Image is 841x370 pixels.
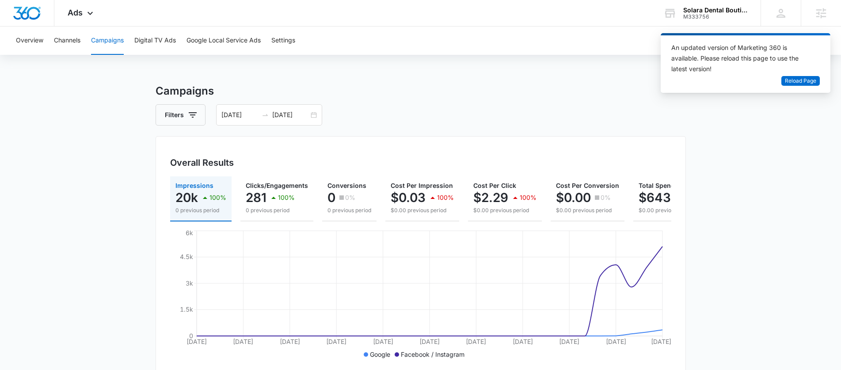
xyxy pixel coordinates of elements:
p: $643.12 [639,191,686,205]
button: Overview [16,27,43,55]
p: $0.00 previous period [391,206,454,214]
span: Ads [68,8,83,17]
p: 281 [246,191,266,205]
p: Facebook / Instagram [401,350,464,359]
tspan: [DATE] [651,338,671,345]
p: 100% [437,195,454,201]
p: 0 previous period [327,206,371,214]
tspan: 4.5k [180,253,193,260]
p: 100% [278,195,295,201]
span: Cost Per Conversion [556,182,619,189]
span: swap-right [262,111,269,118]
button: Google Local Service Ads [186,27,261,55]
tspan: 0 [189,332,193,339]
input: Start date [221,110,258,120]
tspan: [DATE] [466,338,486,345]
p: Google [370,350,390,359]
p: $0.00 [556,191,591,205]
tspan: [DATE] [605,338,626,345]
button: Filters [156,104,205,126]
tspan: [DATE] [373,338,393,345]
p: $0.00 previous period [556,206,619,214]
span: Cost Per Impression [391,182,453,189]
tspan: 3k [186,279,193,287]
tspan: [DATE] [559,338,579,345]
p: 0 previous period [175,206,226,214]
span: Clicks/Engagements [246,182,308,189]
p: 0 previous period [246,206,308,214]
p: $0.00 previous period [473,206,537,214]
div: account id [683,14,748,20]
tspan: 1.5k [180,305,193,313]
span: Conversions [327,182,366,189]
button: Reload Page [781,76,820,86]
tspan: [DATE] [233,338,253,345]
button: Settings [271,27,295,55]
tspan: [DATE] [512,338,533,345]
tspan: [DATE] [326,338,346,345]
p: 100% [520,195,537,201]
button: Channels [54,27,80,55]
h3: Overall Results [170,156,234,169]
span: to [262,111,269,118]
p: 0% [345,195,355,201]
span: Reload Page [785,77,816,85]
span: Cost Per Click [473,182,516,189]
tspan: [DATE] [279,338,300,345]
p: 0% [601,195,611,201]
h3: Campaigns [156,83,686,99]
input: End date [272,110,309,120]
p: $2.29 [473,191,508,205]
span: Impressions [175,182,213,189]
p: 20k [175,191,198,205]
span: Total Spend [639,182,675,189]
div: account name [683,7,748,14]
button: Campaigns [91,27,124,55]
tspan: [DATE] [419,338,440,345]
tspan: [DATE] [186,338,207,345]
p: 100% [209,195,226,201]
p: $0.03 [391,191,426,205]
p: 0 [327,191,335,205]
div: An updated version of Marketing 360 is available. Please reload this page to use the latest version! [671,42,809,74]
button: Digital TV Ads [134,27,176,55]
tspan: 6k [186,229,193,236]
p: $0.00 previous period [639,206,715,214]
